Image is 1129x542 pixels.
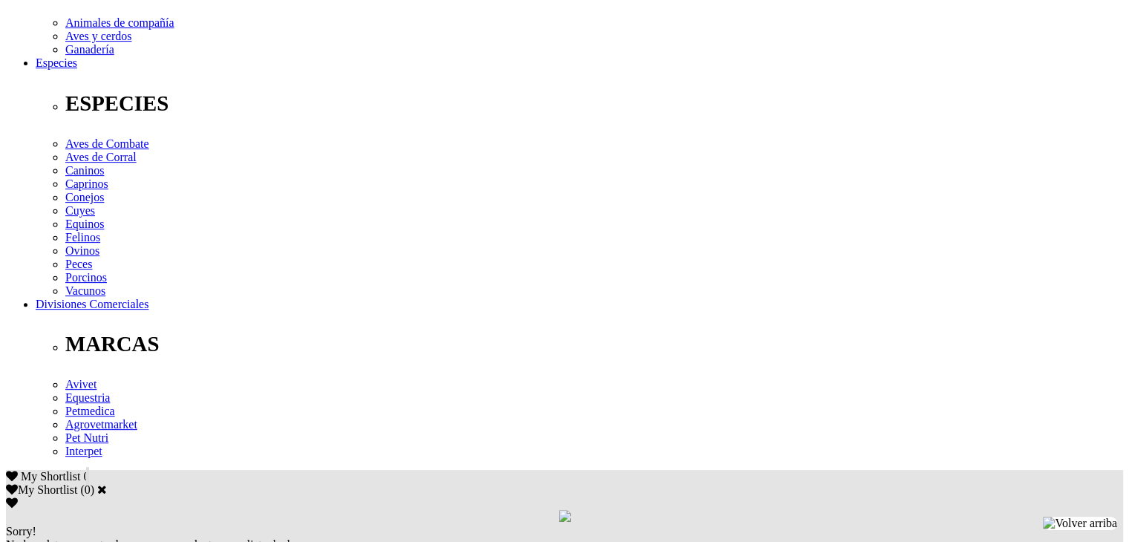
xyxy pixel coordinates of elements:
[36,56,77,69] a: Especies
[65,177,108,190] a: Caprinos
[65,191,104,203] a: Conejos
[65,91,1123,116] p: ESPECIES
[6,483,77,496] label: My Shortlist
[6,525,36,538] span: Sorry!
[65,16,174,29] a: Animales de compañía
[7,381,256,535] iframe: Brevo live chat
[65,164,104,177] a: Caninos
[65,231,100,244] a: Felinos
[65,284,105,297] a: Vacunos
[36,298,148,310] a: Divisiones Comerciales
[65,378,96,391] a: Avivet
[65,258,92,270] a: Peces
[559,510,571,522] img: loading.gif
[65,43,114,56] a: Ganadería
[65,151,137,163] a: Aves de Corral
[65,271,107,284] a: Porcinos
[65,218,104,230] a: Equinos
[65,332,1123,356] p: MARCAS
[65,137,149,150] a: Aves de Combate
[1043,517,1117,530] img: Volver arriba
[65,30,131,42] a: Aves y cerdos
[65,204,95,217] a: Cuyes
[65,244,99,257] a: Ovinos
